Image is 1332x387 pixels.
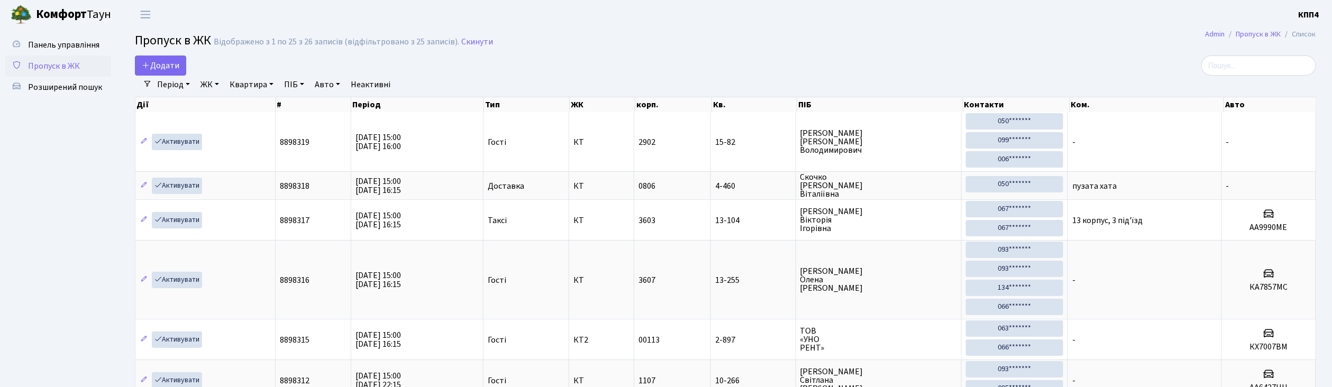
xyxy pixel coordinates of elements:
[36,6,111,24] span: Таун
[715,336,791,344] span: 2-897
[800,267,957,292] span: [PERSON_NAME] Олена [PERSON_NAME]
[355,270,401,290] span: [DATE] 15:00 [DATE] 16:15
[5,34,111,56] a: Панель управління
[638,136,655,148] span: 2902
[1201,56,1316,76] input: Пошук...
[5,56,111,77] a: Пропуск в ЖК
[225,76,278,94] a: Квартира
[573,182,630,190] span: КТ
[355,176,401,196] span: [DATE] 15:00 [DATE] 16:15
[484,97,570,112] th: Тип
[800,173,957,198] span: Скочко [PERSON_NAME] Віталіївна
[488,216,507,225] span: Таксі
[488,336,506,344] span: Гості
[573,138,630,146] span: КТ
[573,216,630,225] span: КТ
[488,182,524,190] span: Доставка
[1299,9,1319,21] b: КПП4
[573,376,630,385] span: КТ
[1281,29,1316,40] li: Список
[346,76,395,94] a: Неактивні
[1236,29,1281,40] a: Пропуск в ЖК
[715,216,791,225] span: 13-104
[1072,180,1117,192] span: пузата хата
[573,276,630,284] span: КТ
[638,215,655,226] span: 3603
[280,76,308,94] a: ПІБ
[1226,136,1229,148] span: -
[800,207,957,233] span: [PERSON_NAME] Вікторія Ігорівна
[280,334,309,346] span: 8898315
[132,6,159,23] button: Переключити навігацію
[963,97,1070,112] th: Контакти
[712,97,797,112] th: Кв.
[152,178,202,194] a: Активувати
[152,272,202,288] a: Активувати
[1226,342,1311,352] h5: КХ7007ВМ
[1206,29,1225,40] a: Admin
[715,138,791,146] span: 15-82
[153,76,194,94] a: Період
[196,76,223,94] a: ЖК
[638,375,655,386] span: 1107
[311,76,344,94] a: Авто
[573,336,630,344] span: КТ2
[635,97,712,112] th: корп.
[355,132,401,152] span: [DATE] 15:00 [DATE] 16:00
[36,6,87,23] b: Комфорт
[1072,334,1075,346] span: -
[1072,215,1143,226] span: 13 корпус, 3 під'їзд
[28,60,80,72] span: Пропуск в ЖК
[638,334,660,346] span: 00113
[152,331,202,348] a: Активувати
[142,60,179,71] span: Додати
[800,327,957,352] span: ТОВ «УНО РЕНТ»
[152,212,202,228] a: Активувати
[461,37,493,47] a: Скинути
[280,274,309,286] span: 8898316
[280,215,309,226] span: 8898317
[1226,282,1311,292] h5: КА7857МС
[488,138,506,146] span: Гості
[280,180,309,192] span: 8898318
[1190,23,1332,45] nav: breadcrumb
[5,77,111,98] a: Розширений пошук
[715,376,791,385] span: 10-266
[800,129,957,154] span: [PERSON_NAME] [PERSON_NAME] Володимирович
[1072,375,1075,386] span: -
[214,37,459,47] div: Відображено з 1 по 25 з 26 записів (відфільтровано з 25 записів).
[1226,180,1229,192] span: -
[638,180,655,192] span: 0806
[715,182,791,190] span: 4-460
[28,81,102,93] span: Розширений пошук
[355,210,401,231] span: [DATE] 15:00 [DATE] 16:15
[570,97,635,112] th: ЖК
[715,276,791,284] span: 13-255
[351,97,484,112] th: Період
[355,329,401,350] span: [DATE] 15:00 [DATE] 16:15
[488,276,506,284] span: Гості
[797,97,963,112] th: ПІБ
[276,97,351,112] th: #
[1224,97,1316,112] th: Авто
[488,376,506,385] span: Гості
[1226,223,1311,233] h5: AA9990MЕ
[280,375,309,386] span: 8898312
[135,97,276,112] th: Дії
[1299,8,1319,21] a: КПП4
[1070,97,1224,112] th: Ком.
[1072,274,1075,286] span: -
[280,136,309,148] span: 8898319
[28,39,99,51] span: Панель управління
[135,56,186,76] a: Додати
[135,31,211,50] span: Пропуск в ЖК
[152,134,202,150] a: Активувати
[638,274,655,286] span: 3607
[1072,136,1075,148] span: -
[11,4,32,25] img: logo.png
